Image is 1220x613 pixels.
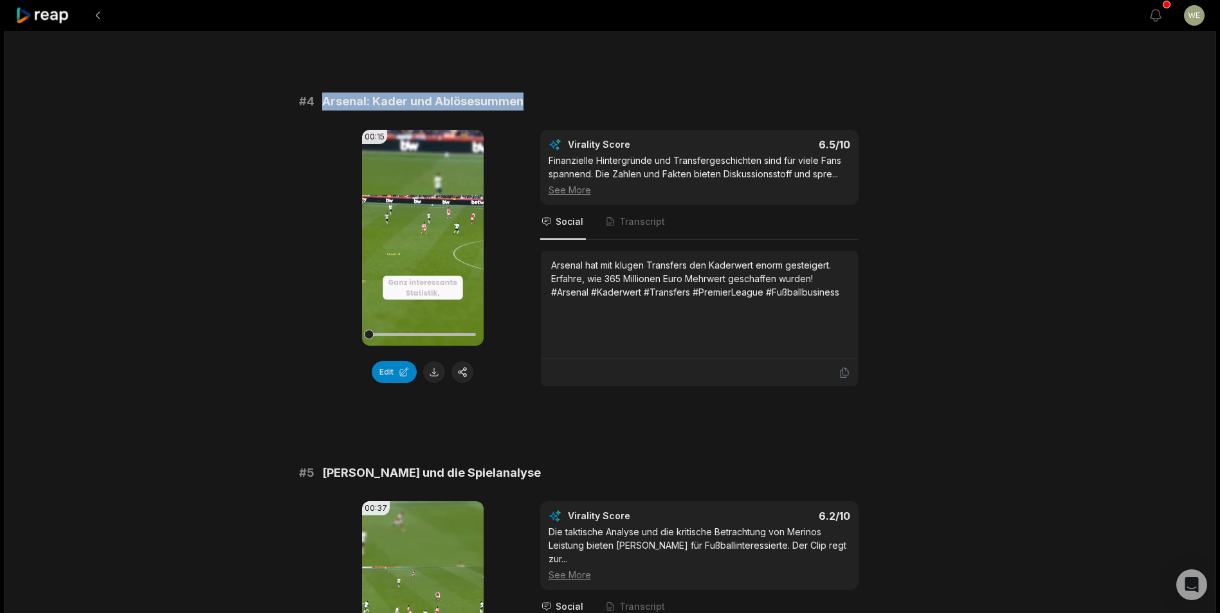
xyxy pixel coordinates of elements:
span: Social [556,600,583,613]
div: Die taktische Analyse und die kritische Betrachtung von Merinos Leistung bieten [PERSON_NAME] für... [549,525,850,582]
span: # 5 [299,464,314,482]
button: Edit [372,361,417,383]
video: Your browser does not support mp4 format. [362,130,484,346]
nav: Tabs [540,205,859,240]
div: 6.5 /10 [712,138,850,151]
span: Arsenal: Kader und Ablösesummen [322,93,524,111]
div: Virality Score [568,510,706,522]
div: Open Intercom Messenger [1176,569,1207,600]
span: Transcript [619,600,665,613]
span: Transcript [619,215,665,228]
div: Virality Score [568,138,706,151]
span: # 4 [299,93,314,111]
div: See More [549,568,850,582]
div: Arsenal hat mit klugen Transfers den Kaderwert enorm gesteigert. Erfahre, wie 365 Millionen Euro ... [551,258,848,299]
span: [PERSON_NAME] und die Spielanalyse [322,464,541,482]
div: Finanzielle Hintergründe und Transfergeschichten sind für viele Fans spannend. Die Zahlen und Fak... [549,154,850,197]
div: 6.2 /10 [712,510,850,522]
span: Social [556,215,583,228]
div: See More [549,183,850,197]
